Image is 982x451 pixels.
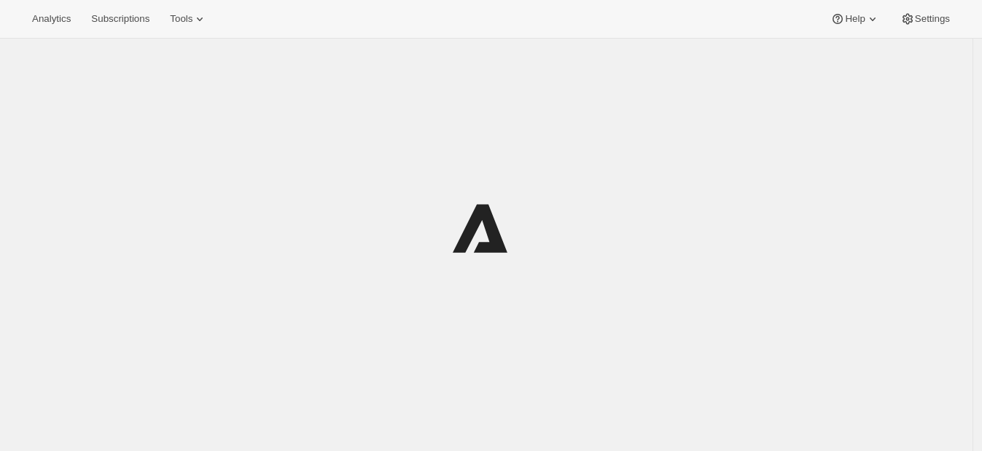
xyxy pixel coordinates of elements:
[170,13,192,25] span: Tools
[892,9,959,29] button: Settings
[845,13,865,25] span: Help
[161,9,216,29] button: Tools
[822,9,888,29] button: Help
[915,13,950,25] span: Settings
[23,9,79,29] button: Analytics
[82,9,158,29] button: Subscriptions
[91,13,149,25] span: Subscriptions
[32,13,71,25] span: Analytics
